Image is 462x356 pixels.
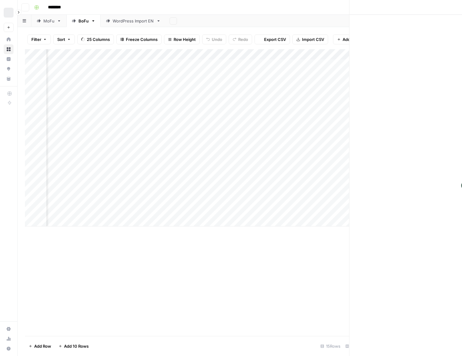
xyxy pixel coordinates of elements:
span: Filter [31,36,41,42]
span: 25 Columns [87,36,110,42]
button: Freeze Columns [116,34,162,44]
a: MoFu [31,15,66,27]
button: Add Row [25,341,55,351]
span: Undo [212,36,222,42]
span: Sort [57,36,65,42]
button: Filter [27,34,51,44]
a: Browse [4,44,14,54]
div: MoFu [43,18,54,24]
a: Your Data [4,74,14,84]
a: Usage [4,334,14,344]
button: Add 10 Rows [55,341,92,351]
a: Settings [4,324,14,334]
span: Freeze Columns [126,36,158,42]
div: BoFu [78,18,89,24]
a: Insights [4,54,14,64]
button: 25 Columns [77,34,114,44]
span: Add 10 Rows [64,343,89,349]
a: WordPress Import EN [101,15,166,27]
div: WordPress Import EN [113,18,154,24]
button: Undo [202,34,226,44]
span: Row Height [174,36,196,42]
span: Add Row [34,343,51,349]
a: BoFu [66,15,101,27]
button: Row Height [164,34,200,44]
button: Help + Support [4,344,14,354]
a: Home [4,34,14,44]
a: Opportunities [4,64,14,74]
button: Sort [53,34,75,44]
